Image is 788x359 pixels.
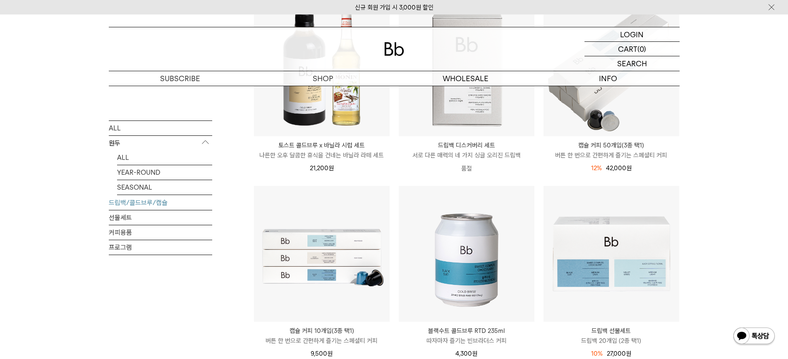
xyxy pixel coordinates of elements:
[544,140,679,150] p: 캡슐 커피 50개입(3종 택1)
[254,336,390,346] p: 버튼 한 번으로 간편하게 즐기는 스페셜티 커피
[733,327,776,347] img: 카카오톡 채널 1:1 채팅 버튼
[310,164,334,172] span: 21,200
[327,350,333,357] span: 원
[254,140,390,150] p: 토스트 콜드브루 x 바닐라 시럽 세트
[584,27,680,42] a: LOGIN
[399,326,534,346] a: 블랙수트 콜드브루 RTD 235ml 따자마자 즐기는 빈브라더스 커피
[254,326,390,346] a: 캡슐 커피 10개입(3종 택1) 버튼 한 번으로 간편하게 즐기는 스페셜티 커피
[544,150,679,160] p: 버튼 한 번으로 간편하게 즐기는 스페셜티 커피
[109,71,251,86] a: SUBSCRIBE
[109,195,212,210] a: 드립백/콜드브루/캡슐
[399,140,534,160] a: 드립백 디스커버리 세트 서로 다른 매력의 네 가지 싱글 오리진 드립백
[591,163,602,173] div: 12%
[328,164,334,172] span: 원
[109,210,212,224] a: 선물세트
[251,71,394,86] a: SHOP
[394,71,537,86] p: WHOLESALE
[617,56,647,71] p: SEARCH
[637,42,646,56] p: (0)
[117,165,212,179] a: YEAR-ROUND
[620,27,644,41] p: LOGIN
[399,150,534,160] p: 서로 다른 매력의 네 가지 싱글 오리진 드립백
[399,336,534,346] p: 따자마자 즐기는 빈브라더스 커피
[384,42,404,56] img: 로고
[109,135,212,150] p: 원두
[254,186,390,322] img: 캡슐 커피 10개입(3종 택1)
[355,4,434,11] a: 신규 회원 가입 시 3,000원 할인
[544,140,679,160] a: 캡슐 커피 50개입(3종 택1) 버튼 한 번으로 간편하게 즐기는 스페셜티 커피
[544,336,679,346] p: 드립백 20개입 (2종 택1)
[254,150,390,160] p: 나른한 오후 달콤한 휴식을 건네는 바닐라 라떼 세트
[117,180,212,194] a: SEASONAL
[399,160,534,177] p: 품절
[472,350,477,357] span: 원
[544,186,679,322] img: 드립백 선물세트
[117,150,212,164] a: ALL
[584,42,680,56] a: CART (0)
[109,120,212,135] a: ALL
[254,326,390,336] p: 캡슐 커피 10개입(3종 택1)
[399,140,534,150] p: 드립백 디스커버리 세트
[606,164,632,172] span: 42,000
[399,186,534,322] img: 블랙수트 콜드브루 RTD 235ml
[626,164,632,172] span: 원
[544,326,679,336] p: 드립백 선물세트
[254,140,390,160] a: 토스트 콜드브루 x 바닐라 시럽 세트 나른한 오후 달콤한 휴식을 건네는 바닐라 라떼 세트
[626,350,631,357] span: 원
[311,350,333,357] span: 9,500
[618,42,637,56] p: CART
[607,350,631,357] span: 27,000
[544,326,679,346] a: 드립백 선물세트 드립백 20개입 (2종 택1)
[537,71,680,86] p: INFO
[399,326,534,336] p: 블랙수트 콜드브루 RTD 235ml
[109,240,212,254] a: 프로그램
[109,225,212,239] a: 커피용품
[455,350,477,357] span: 4,300
[591,349,603,359] div: 10%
